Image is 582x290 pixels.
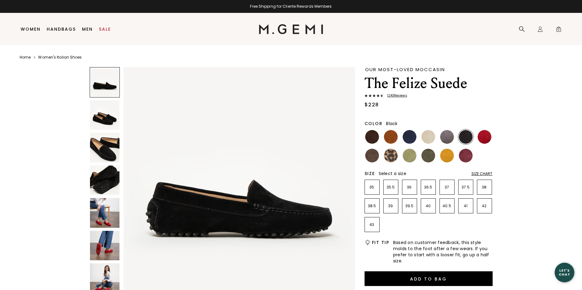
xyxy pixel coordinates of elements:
img: Leopard Print [384,149,398,162]
img: M.Gemi [259,24,323,34]
span: Based on customer feedback, this style molds to the foot after a few wears. If you prefer to star... [393,239,493,264]
p: 41 [459,204,473,208]
span: Black [386,120,397,127]
a: 1243Reviews [365,94,493,99]
button: Add to Bag [365,271,493,286]
p: 38 [477,185,492,190]
p: 35 [365,185,379,190]
div: Let's Chat [555,269,574,276]
img: The Felize Suede [90,231,120,261]
h2: Size [365,171,375,176]
span: 1243 Review s [384,94,407,97]
a: Handbags [47,27,76,32]
a: Sale [99,27,111,32]
p: 43 [365,222,379,227]
span: Select a size [379,170,406,177]
img: Burgundy [459,149,473,162]
img: Sunset Red [478,130,491,144]
img: The Felize Suede [90,100,120,130]
img: The Felize Suede [90,166,120,195]
img: Mushroom [365,149,379,162]
img: Chocolate [365,130,379,144]
img: Latte [421,130,435,144]
div: $228 [365,101,379,109]
img: Pistachio [403,149,416,162]
p: 35.5 [384,185,398,190]
h2: Fit Tip [372,240,389,245]
p: 40 [421,204,436,208]
p: 37 [440,185,454,190]
a: Women's Italian Shoes [38,55,82,60]
div: Our Most-Loved Moccasin [365,67,493,72]
p: 36 [402,185,417,190]
img: Saddle [384,130,398,144]
p: 39.5 [402,204,417,208]
img: The Felize Suede [90,198,120,228]
img: Olive [421,149,435,162]
a: Men [82,27,93,32]
h1: The Felize Suede [365,75,493,92]
span: 0 [556,27,562,33]
img: Sunflower [440,149,454,162]
p: 39 [384,204,398,208]
p: 42 [477,204,492,208]
img: Gray [440,130,454,144]
a: Women [21,27,41,32]
a: Home [20,55,31,60]
img: Midnight Blue [403,130,416,144]
div: Size Chart [471,171,493,176]
h2: Color [365,121,383,126]
p: 38.5 [365,204,379,208]
p: 40.5 [440,204,454,208]
p: 37.5 [459,185,473,190]
img: The Felize Suede [90,133,120,162]
p: 36.5 [421,185,436,190]
img: Black [459,130,473,144]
